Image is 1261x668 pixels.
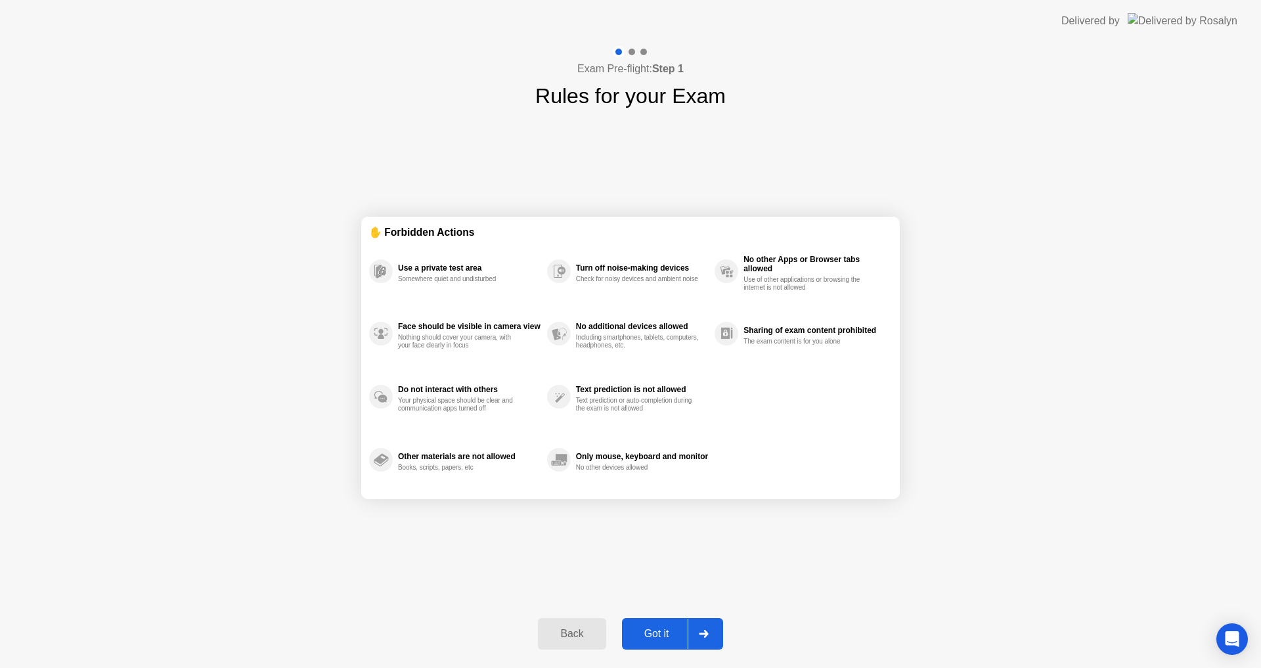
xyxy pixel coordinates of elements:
[577,61,684,77] h4: Exam Pre-flight:
[576,322,708,331] div: No additional devices allowed
[398,322,541,331] div: Face should be visible in camera view
[576,397,700,412] div: Text prediction or auto-completion during the exam is not allowed
[576,464,700,472] div: No other devices allowed
[576,452,708,461] div: Only mouse, keyboard and monitor
[576,385,708,394] div: Text prediction is not allowed
[369,225,892,240] div: ✋ Forbidden Actions
[1216,623,1248,655] div: Open Intercom Messenger
[743,276,868,292] div: Use of other applications or browsing the internet is not allowed
[542,628,602,640] div: Back
[398,452,541,461] div: Other materials are not allowed
[652,63,684,74] b: Step 1
[398,263,541,273] div: Use a private test area
[743,326,885,335] div: Sharing of exam content prohibited
[535,80,726,112] h1: Rules for your Exam
[576,275,700,283] div: Check for noisy devices and ambient noise
[1128,13,1237,28] img: Delivered by Rosalyn
[538,618,606,650] button: Back
[398,385,541,394] div: Do not interact with others
[1061,13,1120,29] div: Delivered by
[622,618,723,650] button: Got it
[398,275,522,283] div: Somewhere quiet and undisturbed
[576,263,708,273] div: Turn off noise-making devices
[743,338,868,345] div: The exam content is for you alone
[398,464,522,472] div: Books, scripts, papers, etc
[398,334,522,349] div: Nothing should cover your camera, with your face clearly in focus
[576,334,700,349] div: Including smartphones, tablets, computers, headphones, etc.
[626,628,688,640] div: Got it
[743,255,885,273] div: No other Apps or Browser tabs allowed
[398,397,522,412] div: Your physical space should be clear and communication apps turned off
